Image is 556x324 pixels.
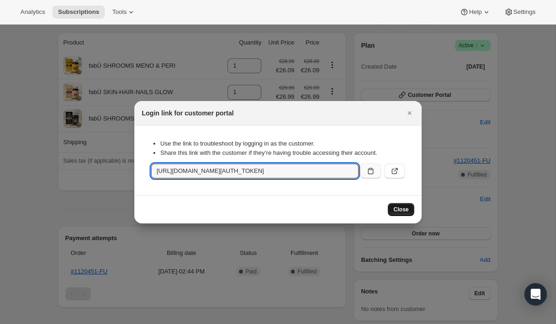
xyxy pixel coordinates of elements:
button: Help [454,6,496,19]
button: Settings [499,6,541,19]
span: Help [469,8,481,16]
span: Analytics [20,8,45,16]
span: Close [393,206,409,213]
button: Subscriptions [52,6,105,19]
span: Settings [513,8,536,16]
div: Open Intercom Messenger [524,283,547,305]
span: Tools [112,8,126,16]
button: Close [403,107,416,120]
button: Analytics [15,6,51,19]
span: Subscriptions [58,8,99,16]
h2: Login link for customer portal [142,108,234,118]
button: Tools [107,6,141,19]
button: Close [388,203,414,216]
li: Share this link with the customer if they’re having trouble accessing their account. [160,148,405,158]
li: Use the link to troubleshoot by logging in as the customer. [160,139,405,148]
